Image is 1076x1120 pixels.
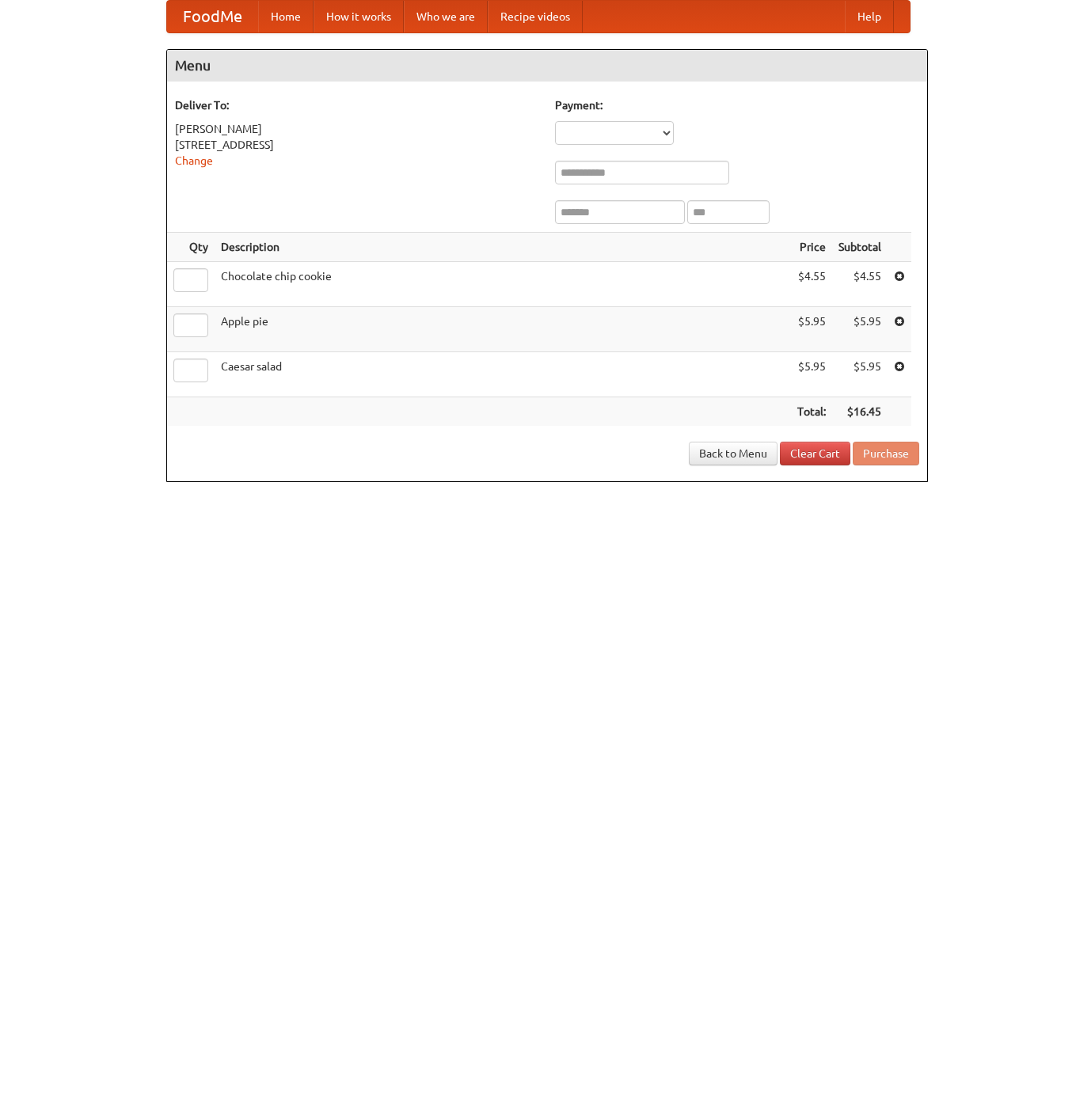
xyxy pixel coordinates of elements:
[175,154,213,167] a: Change
[780,442,850,465] a: Clear Cart
[689,442,778,465] a: Back to Menu
[832,307,888,352] td: $5.95
[404,1,488,32] a: Who we are
[845,1,894,32] a: Help
[175,137,539,153] div: [STREET_ADDRESS]
[258,1,314,32] a: Home
[167,1,258,32] a: FoodMe
[215,233,791,262] th: Description
[488,1,583,32] a: Recipe videos
[215,262,791,307] td: Chocolate chip cookie
[791,262,832,307] td: $4.55
[175,121,539,137] div: [PERSON_NAME]
[215,352,791,397] td: Caesar salad
[175,97,539,113] h5: Deliver To:
[555,97,919,113] h5: Payment:
[314,1,404,32] a: How it works
[791,233,832,262] th: Price
[791,352,832,397] td: $5.95
[832,233,888,262] th: Subtotal
[167,50,927,82] h4: Menu
[215,307,791,352] td: Apple pie
[832,397,888,427] th: $16.45
[853,442,919,465] button: Purchase
[791,397,832,427] th: Total:
[791,307,832,352] td: $5.95
[832,352,888,397] td: $5.95
[832,262,888,307] td: $4.55
[167,233,215,262] th: Qty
